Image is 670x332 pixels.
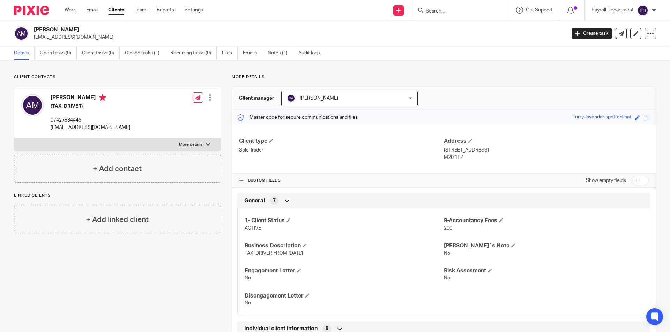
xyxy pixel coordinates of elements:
[444,242,643,249] h4: [PERSON_NAME]`s Note
[222,46,238,60] a: Files
[65,7,76,14] a: Work
[51,124,130,131] p: [EMAIL_ADDRESS][DOMAIN_NAME]
[34,34,561,41] p: [EMAIL_ADDRESS][DOMAIN_NAME]
[243,46,262,60] a: Emails
[82,46,120,60] a: Client tasks (0)
[51,103,130,110] h5: (TAXI DRIVER)
[444,276,450,280] span: No
[572,28,612,39] a: Create task
[239,147,444,154] p: Sole Trader
[21,94,44,116] img: svg%3E
[444,226,452,231] span: 200
[245,276,251,280] span: No
[444,217,643,224] h4: 9-Accountancy Fees
[444,138,649,145] h4: Address
[637,5,648,16] img: svg%3E
[245,217,444,224] h4: 1- Client Status
[300,96,338,101] span: [PERSON_NAME]
[245,242,444,249] h4: Business Description
[14,6,49,15] img: Pixie
[86,7,98,14] a: Email
[591,7,634,14] p: Payroll Department
[51,117,130,124] p: 07427884445
[157,7,174,14] a: Reports
[14,193,221,199] p: Linked clients
[237,114,358,121] p: Master code for secure communications and files
[425,8,488,15] input: Search
[125,46,165,60] a: Closed tasks (1)
[34,26,456,33] h2: [PERSON_NAME]
[444,267,643,275] h4: Risk Assesment
[245,301,251,306] span: No
[573,114,631,122] div: furry-lavendar-spotted-hat
[40,46,77,60] a: Open tasks (0)
[51,94,130,103] h4: [PERSON_NAME]
[232,74,656,80] p: More details
[239,178,444,183] h4: CUSTOM FIELDS
[14,46,35,60] a: Details
[135,7,146,14] a: Team
[273,197,276,204] span: 7
[244,197,265,204] span: General
[298,46,325,60] a: Audit logs
[99,94,106,101] i: Primary
[108,7,124,14] a: Clients
[245,292,444,300] h4: Disengagement Letter
[444,147,649,154] p: [STREET_ADDRESS]
[239,138,444,145] h4: Client type
[14,26,29,41] img: svg%3E
[86,214,149,225] h4: + Add linked client
[245,226,261,231] span: ACTIVE
[179,142,202,147] p: More details
[287,94,295,102] img: svg%3E
[245,251,303,256] span: TAXI DRIVER FROM [DATE]
[268,46,293,60] a: Notes (1)
[185,7,203,14] a: Settings
[444,154,649,161] p: M20 1EZ
[444,251,450,256] span: No
[326,325,328,332] span: 9
[239,95,274,102] h3: Client manager
[93,163,142,174] h4: + Add contact
[586,177,626,184] label: Show empty fields
[245,267,444,275] h4: Engagement Letter
[170,46,217,60] a: Recurring tasks (0)
[14,74,221,80] p: Client contacts
[526,8,553,13] span: Get Support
